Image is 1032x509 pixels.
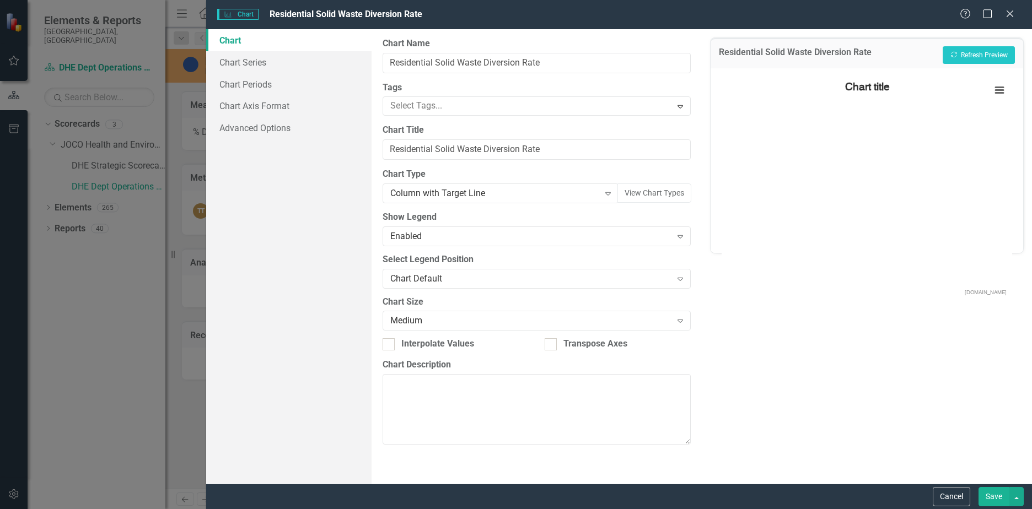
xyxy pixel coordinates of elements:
a: Chart Axis Format [206,95,372,117]
div: Column with Target Line [390,187,599,200]
button: View Chart Types [617,183,691,203]
button: Cancel [933,487,970,506]
div: Chart Default [390,272,671,285]
div: Interpolate Values [401,338,474,350]
a: Chart Series [206,51,372,73]
a: Chart Periods [206,73,372,95]
label: Tags [383,82,691,94]
button: Refresh Preview [943,46,1015,64]
label: Chart Title [383,124,691,137]
button: Save [979,487,1009,506]
label: Chart Name [383,37,691,50]
label: Chart Description [383,359,691,371]
span: Chart [217,9,258,20]
h3: Residential Solid Waste Diversion Rate [719,47,872,61]
div: Medium [390,315,671,327]
text: Chart credits: Highcharts.com [965,290,1007,295]
div: Enabled [390,230,671,242]
a: Chart [206,29,372,51]
div: Chart title. Highcharts interactive chart. [722,77,1012,297]
button: View chart menu, Chart title [992,83,1007,98]
span: Residential Solid Waste Diversion Rate [270,9,422,19]
a: Advanced Options [206,117,372,139]
div: Transpose Axes [563,338,627,350]
label: Select Legend Position [383,253,691,266]
input: Optional Chart Title [383,139,691,160]
label: Chart Size [383,296,691,308]
label: Chart Type [383,168,691,181]
svg: Interactive chart [722,77,1012,297]
text: Chart title [845,82,889,93]
label: Show Legend [383,211,691,224]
